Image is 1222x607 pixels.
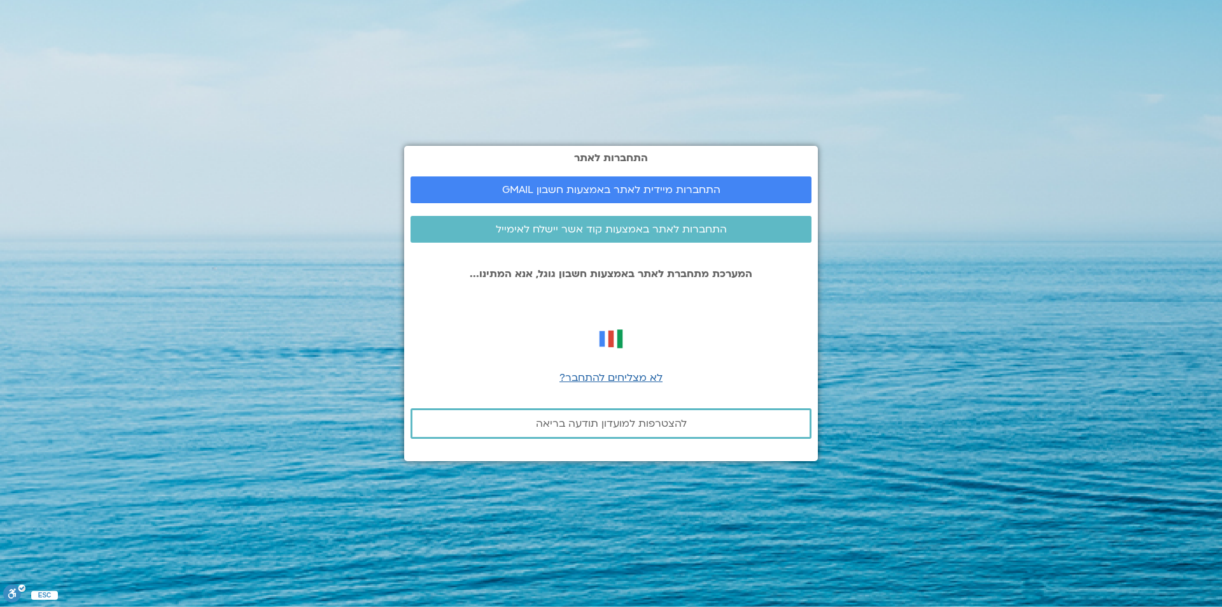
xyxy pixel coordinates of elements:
[559,371,663,385] a: לא מצליחים להתחבר?
[536,418,687,429] span: להצטרפות למועדון תודעה בריאה
[411,408,811,439] a: להצטרפות למועדון תודעה בריאה
[502,184,720,196] span: התחברות מיידית לאתר באמצעות חשבון GMAIL
[411,152,811,164] h2: התחברות לאתר
[411,176,811,203] a: התחברות מיידית לאתר באמצעות חשבון GMAIL
[411,216,811,243] a: התחברות לאתר באמצעות קוד אשר יישלח לאימייל
[496,224,727,235] span: התחברות לאתר באמצעות קוד אשר יישלח לאימייל
[411,268,811,280] p: המערכת מתחברת לאתר באמצעות חשבון גוגל, אנא המתינו...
